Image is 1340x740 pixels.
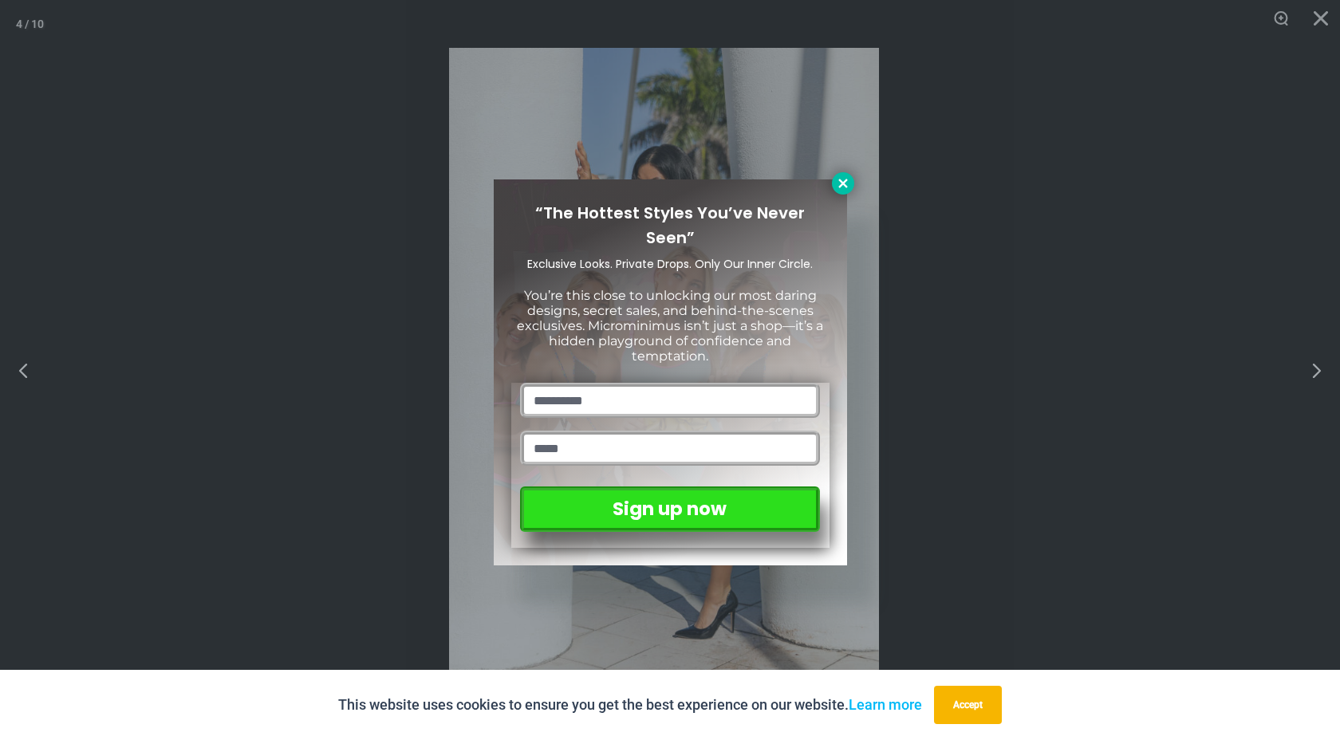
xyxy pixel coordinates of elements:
[517,288,823,364] span: You’re this close to unlocking our most daring designs, secret sales, and behind-the-scenes exclu...
[527,256,813,272] span: Exclusive Looks. Private Drops. Only Our Inner Circle.
[535,202,805,249] span: “The Hottest Styles You’ve Never Seen”
[520,486,819,532] button: Sign up now
[934,686,1002,724] button: Accept
[849,696,922,713] a: Learn more
[338,693,922,717] p: This website uses cookies to ensure you get the best experience on our website.
[832,172,854,195] button: Close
